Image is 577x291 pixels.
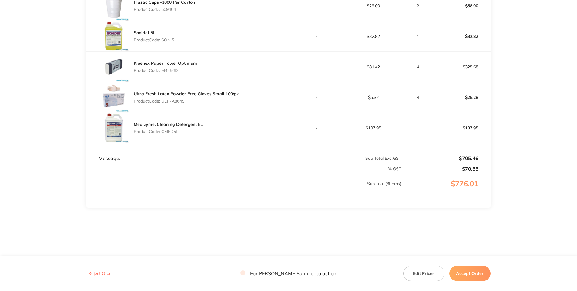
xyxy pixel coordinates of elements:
[345,34,401,39] p: $32.82
[434,60,490,74] p: $325.68
[402,180,490,200] p: $776.01
[345,64,401,69] p: $81.42
[134,7,195,12] p: Product Code: 509404
[86,271,115,276] button: Reject Order
[402,64,434,69] p: 4
[402,126,434,130] p: 1
[434,121,490,135] p: $107.95
[99,113,129,143] img: bHY0ODZnZA
[434,29,490,44] p: $32.82
[345,3,401,8] p: $29.00
[86,143,288,161] td: Message: -
[134,122,203,127] a: Medizyme, Cleaning Detergent 5L
[289,3,345,8] p: -
[87,166,401,171] p: % GST
[434,90,490,105] p: $25.28
[403,266,444,281] button: Edit Prices
[134,99,239,103] p: Product Code: ULTRA864S
[134,38,174,42] p: Product Code: SONI5
[134,129,203,134] p: Product Code: CMED5L
[345,126,401,130] p: $107.95
[134,60,197,66] a: Kleenex Paper Towel Optimum
[402,155,478,161] p: $705.46
[289,34,345,39] p: -
[402,34,434,39] p: 1
[87,181,401,198] p: Sub Total ( 8 Items)
[134,68,197,73] p: Product Code: M4456D
[449,266,491,281] button: Accept Order
[99,21,129,51] img: bTBmcm5oNw
[289,156,401,161] p: Sub Total Excl. GST
[289,95,345,100] p: -
[402,166,478,172] p: $70.55
[99,52,129,82] img: ZWVwNmUyaw
[289,126,345,130] p: -
[402,95,434,100] p: 4
[240,270,336,276] p: For [PERSON_NAME] Supplier to action
[134,91,239,96] a: Ultra Fresh Latex Powder Free Gloves Small 100/pk
[345,95,401,100] p: $6.32
[134,30,155,35] a: Sonidet 5L
[402,3,434,8] p: 2
[289,64,345,69] p: -
[99,82,129,113] img: cDNidnk4Yg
